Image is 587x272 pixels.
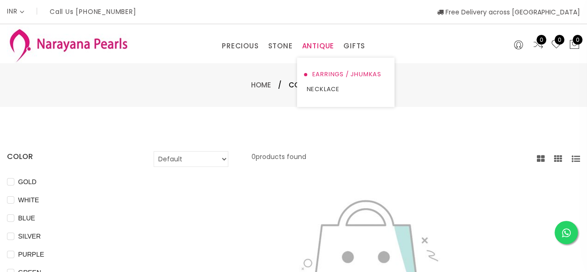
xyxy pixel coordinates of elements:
[268,39,292,53] a: STONE
[222,39,258,53] a: PRECIOUS
[14,195,43,205] span: WHITE
[437,7,580,17] span: Free Delivery across [GEOGRAPHIC_DATA]
[7,151,126,162] h4: COLOR
[289,80,336,91] span: Collections
[302,39,334,53] a: ANTIQUE
[306,82,385,97] a: NECKLACE
[343,39,365,53] a: GIFTS
[50,8,136,15] p: Call Us [PHONE_NUMBER]
[14,213,39,223] span: BLUE
[14,249,48,259] span: PURPLE
[551,39,562,51] a: 0
[569,39,580,51] button: 0
[251,80,271,90] a: Home
[555,35,564,45] span: 0
[573,35,582,45] span: 0
[536,35,546,45] span: 0
[278,80,282,91] span: /
[14,231,45,241] span: SILVER
[533,39,544,51] a: 0
[252,151,306,167] p: 0 products found
[306,67,385,82] a: EARRINGS / JHUMKAS
[14,177,40,187] span: GOLD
